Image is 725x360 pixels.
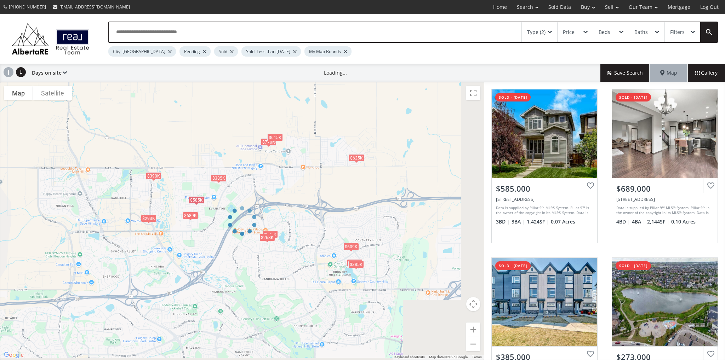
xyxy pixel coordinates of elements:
div: Map [650,64,687,82]
div: Sold [214,46,238,57]
div: Data is supplied by Pillar 9™ MLS® System. Pillar 9™ is the owner of the copyright in its MLS® Sy... [616,205,712,216]
div: 372 Evanspark Gardens NW, Calgary, AB T3P 0G5 [496,196,593,202]
span: 0.10 Acres [671,218,696,225]
span: Gallery [695,69,718,76]
div: Pending [179,46,211,57]
div: $585,000 [496,183,593,194]
div: Type (2) [527,30,546,35]
div: Loading... [324,69,347,76]
span: 0.07 Acres [551,218,575,225]
img: Logo [8,21,93,57]
span: 3 BA [512,218,525,225]
div: Gallery [687,64,725,82]
div: Days on site [28,64,67,82]
span: [EMAIL_ADDRESS][DOMAIN_NAME] [59,4,130,10]
div: City: [GEOGRAPHIC_DATA] [108,46,176,57]
span: [PHONE_NUMBER] [9,4,46,10]
span: 2,144 SF [647,218,669,225]
div: Beds [599,30,610,35]
span: Map [660,69,677,76]
div: My Map Bounds [304,46,352,57]
div: Filters [670,30,685,35]
div: $689,000 [616,183,713,194]
div: Sold: Less than [DATE] [241,46,301,57]
span: 3 BD [496,218,510,225]
span: 1,424 SF [527,218,549,225]
a: sold - [DATE]$689,000[STREET_ADDRESS]Data is supplied by Pillar 9™ MLS® System. Pillar 9™ is the ... [605,82,725,250]
div: 25 Evansview Manor NW, Calgary, AB T3P 0J7 [616,196,713,202]
div: Data is supplied by Pillar 9™ MLS® System. Pillar 9™ is the owner of the copyright in its MLS® Sy... [496,205,591,216]
a: [EMAIL_ADDRESS][DOMAIN_NAME] [50,0,133,13]
a: sold - [DATE]$585,000[STREET_ADDRESS]Data is supplied by Pillar 9™ MLS® System. Pillar 9™ is the ... [484,82,605,250]
span: 4 BD [616,218,630,225]
div: Baths [634,30,648,35]
span: 4 BA [632,218,645,225]
button: Save Search [600,64,650,82]
div: Price [563,30,575,35]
